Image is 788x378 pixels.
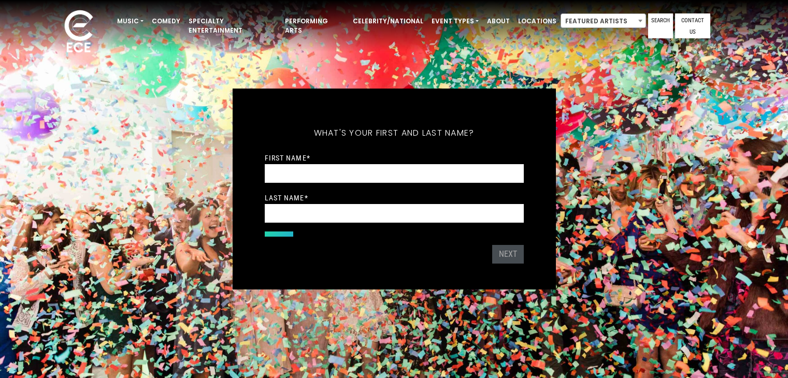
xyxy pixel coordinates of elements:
h5: What's your first and last name? [265,114,524,152]
a: About [483,12,514,30]
span: Featured Artists [561,14,646,28]
a: Specialty Entertainment [184,12,281,39]
span: Featured Artists [561,13,646,28]
a: Performing Arts [281,12,349,39]
label: First Name [265,153,310,163]
img: ece_new_logo_whitev2-1.png [53,7,105,57]
a: Music [113,12,148,30]
a: Search [648,13,673,38]
a: Locations [514,12,561,30]
a: Contact Us [675,13,710,38]
label: Last Name [265,193,308,202]
a: Celebrity/National [349,12,427,30]
a: Event Types [427,12,483,30]
a: Comedy [148,12,184,30]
